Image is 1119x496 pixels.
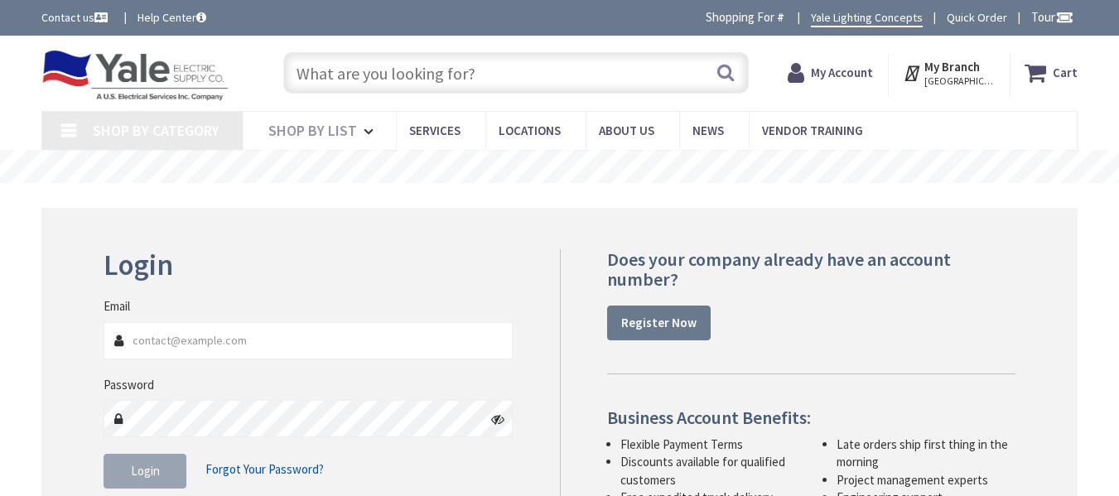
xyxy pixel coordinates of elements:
a: Forgot Your Password? [205,454,324,485]
strong: My Account [811,65,873,80]
button: Login [104,454,186,489]
a: Register Now [607,306,711,340]
h2: Login [104,249,513,282]
span: Login [131,463,160,479]
h4: Does your company already have an account number? [607,249,1015,289]
li: Flexible Payment Terms [620,436,798,453]
span: Shopping For [706,9,774,25]
li: Discounts available for qualified customers [620,453,798,489]
strong: Register Now [621,315,697,330]
input: Email [104,322,513,359]
a: Yale Lighting Concepts [811,9,923,27]
strong: My Branch [924,59,980,75]
strong: # [777,9,784,25]
li: Project management experts [837,471,1015,489]
strong: Cart [1053,58,1078,88]
span: [GEOGRAPHIC_DATA], [GEOGRAPHIC_DATA] [924,75,995,88]
a: My Account [788,58,873,88]
img: Yale Electric Supply Co. [41,50,229,101]
a: Help Center [137,9,206,26]
label: Password [104,376,154,393]
li: Late orders ship first thing in the morning [837,436,1015,471]
span: Forgot Your Password? [205,461,324,477]
span: Locations [499,123,561,138]
i: Click here to show/hide password [491,412,504,426]
span: Vendor Training [762,123,863,138]
span: News [692,123,724,138]
label: Email [104,297,130,315]
input: What are you looking for? [283,52,749,94]
h4: Business Account Benefits: [607,407,1015,427]
span: Tour [1031,9,1073,25]
span: About Us [599,123,654,138]
span: Services [409,123,461,138]
a: Contact us [41,9,111,26]
a: Quick Order [947,9,1007,26]
div: My Branch [GEOGRAPHIC_DATA], [GEOGRAPHIC_DATA] [903,58,995,88]
span: Shop By Category [93,121,219,140]
a: Cart [1025,58,1078,88]
span: Shop By List [268,121,357,140]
